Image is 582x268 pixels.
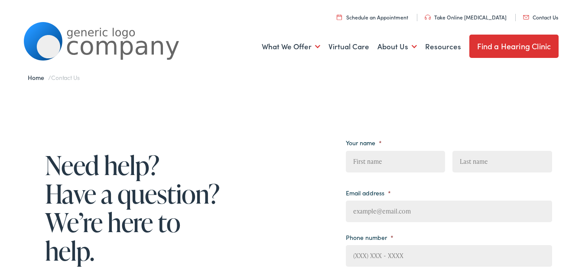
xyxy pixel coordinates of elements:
input: First name [346,151,445,172]
a: Take Online [MEDICAL_DATA] [425,13,507,21]
a: Virtual Care [328,31,369,63]
a: Schedule an Appointment [337,13,408,21]
a: Find a Hearing Clinic [469,35,559,58]
img: utility icon [337,14,342,20]
img: utility icon [523,15,529,19]
h1: Need help? Have a question? We’re here to help. [45,151,223,265]
span: Contact Us [51,73,80,82]
input: Last name [452,151,552,172]
label: Phone number [346,233,393,241]
a: What We Offer [262,31,320,63]
a: Home [28,73,48,82]
input: example@email.com [346,201,552,222]
a: Contact Us [523,13,558,21]
a: Resources [425,31,461,63]
img: utility icon [425,15,431,20]
label: Your name [346,139,382,147]
a: About Us [377,31,417,63]
span: / [28,73,80,82]
label: Email address [346,189,391,197]
input: (XXX) XXX - XXXX [346,245,552,267]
